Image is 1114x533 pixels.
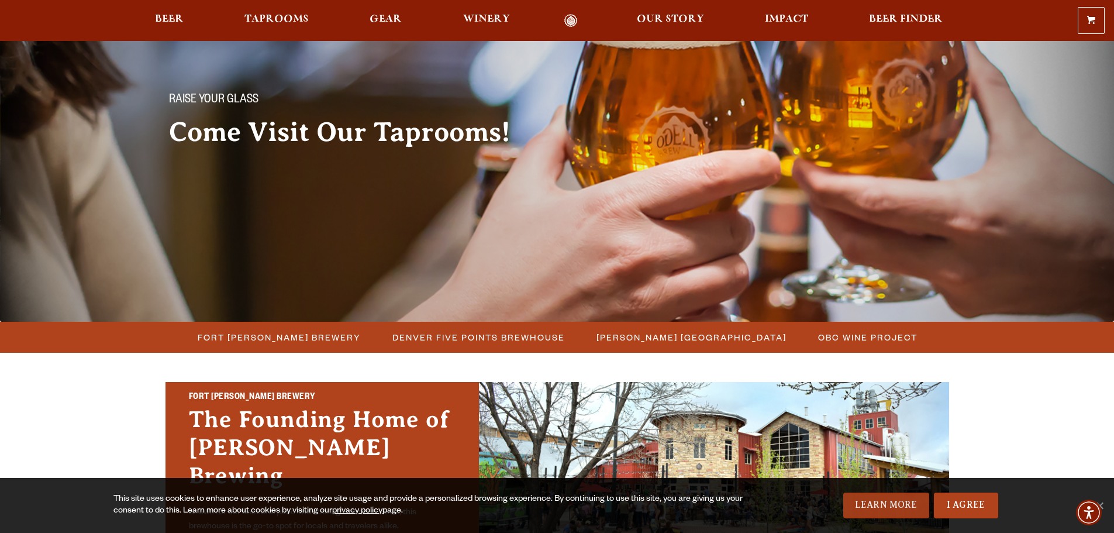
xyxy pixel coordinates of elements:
[463,15,510,24] span: Winery
[169,93,258,108] span: Raise your glass
[549,14,593,27] a: Odell Home
[843,493,929,518] a: Learn More
[191,329,367,346] a: Fort [PERSON_NAME] Brewery
[861,14,950,27] a: Beer Finder
[332,507,382,516] a: privacy policy
[362,14,409,27] a: Gear
[456,14,518,27] a: Winery
[637,15,704,24] span: Our Story
[244,15,309,24] span: Taprooms
[113,494,747,517] div: This site uses cookies to enhance user experience, analyze site usage and provide a personalized ...
[629,14,712,27] a: Our Story
[370,15,402,24] span: Gear
[1076,500,1102,525] div: Accessibility Menu
[392,329,565,346] span: Denver Five Points Brewhouse
[934,493,998,518] a: I Agree
[189,405,456,501] h3: The Founding Home of [PERSON_NAME] Brewing
[596,329,787,346] span: [PERSON_NAME] [GEOGRAPHIC_DATA]
[757,14,816,27] a: Impact
[589,329,792,346] a: [PERSON_NAME] [GEOGRAPHIC_DATA]
[765,15,808,24] span: Impact
[147,14,191,27] a: Beer
[155,15,184,24] span: Beer
[169,118,534,147] h2: Come Visit Our Taprooms!
[237,14,316,27] a: Taprooms
[811,329,923,346] a: OBC Wine Project
[818,329,918,346] span: OBC Wine Project
[869,15,943,24] span: Beer Finder
[198,329,361,346] span: Fort [PERSON_NAME] Brewery
[385,329,571,346] a: Denver Five Points Brewhouse
[189,390,456,405] h2: Fort [PERSON_NAME] Brewery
